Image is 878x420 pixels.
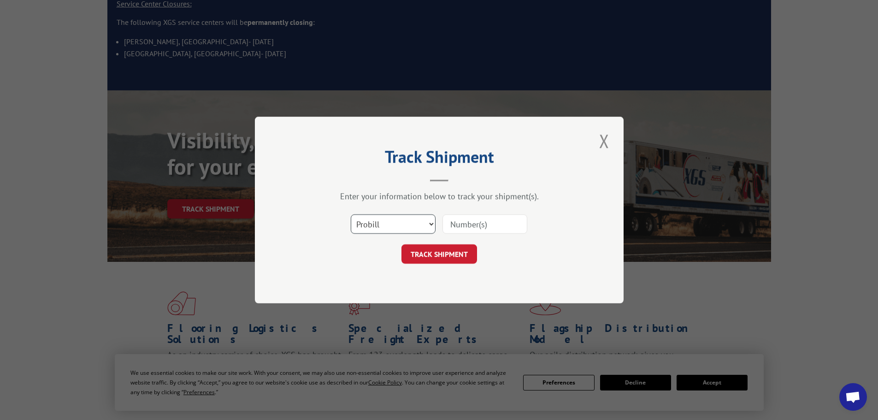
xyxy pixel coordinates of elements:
div: Enter your information below to track your shipment(s). [301,191,577,201]
button: Close modal [596,128,612,154]
input: Number(s) [442,214,527,234]
h2: Track Shipment [301,150,577,168]
button: TRACK SHIPMENT [401,244,477,264]
a: Open chat [839,383,867,411]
